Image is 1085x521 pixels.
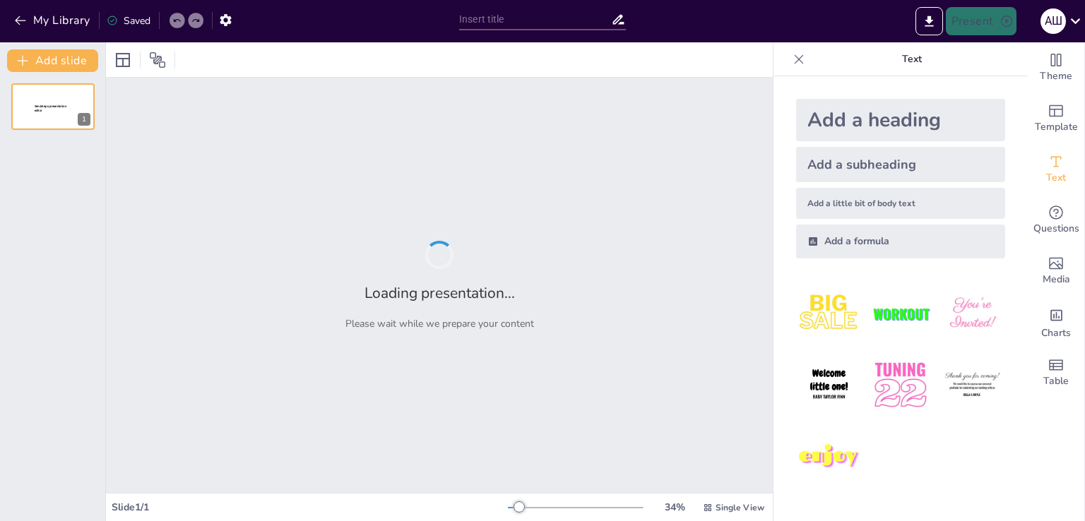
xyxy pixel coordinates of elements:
img: 7.jpeg [796,424,862,490]
div: Slide 1 / 1 [112,501,508,514]
img: 4.jpeg [796,352,862,418]
span: Theme [1040,68,1072,84]
img: 3.jpeg [939,281,1005,347]
div: 34 % [658,501,692,514]
div: Add a table [1028,347,1084,398]
div: Saved [107,14,150,28]
button: Add slide [7,49,98,72]
span: Single View [716,502,764,513]
img: 1.jpeg [796,281,862,347]
div: 1 [11,83,95,130]
span: Position [149,52,166,68]
span: Table [1043,373,1069,389]
div: Add a little bit of body text [796,188,1005,219]
div: Get real-time input from your audience [1028,195,1084,246]
p: Text [810,42,1014,76]
button: а ш [1040,7,1066,35]
span: Template [1035,119,1078,135]
div: Add charts and graphs [1028,297,1084,347]
button: My Library [11,9,96,32]
span: Text [1046,170,1066,186]
div: Add a formula [796,224,1005,258]
input: Insert title [459,9,611,30]
div: Add a subheading [796,147,1005,182]
img: 5.jpeg [867,352,933,418]
button: Present [946,7,1016,35]
div: Change the overall theme [1028,42,1084,93]
div: Add images, graphics, shapes or video [1028,246,1084,297]
div: Add ready made slides [1028,93,1084,144]
div: Add a heading [796,99,1005,141]
div: Add text boxes [1028,144,1084,195]
div: 1 [78,113,90,126]
div: Layout [112,49,134,71]
img: 6.jpeg [939,352,1005,418]
span: Sendsteps presentation editor [35,104,66,112]
span: Media [1043,272,1070,287]
button: Export to PowerPoint [915,7,943,35]
span: Questions [1033,221,1079,236]
h2: Loading presentation... [364,283,515,303]
p: Please wait while we prepare your content [345,317,534,330]
img: 2.jpeg [867,281,933,347]
span: Charts [1041,325,1071,341]
div: а ш [1040,8,1066,34]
